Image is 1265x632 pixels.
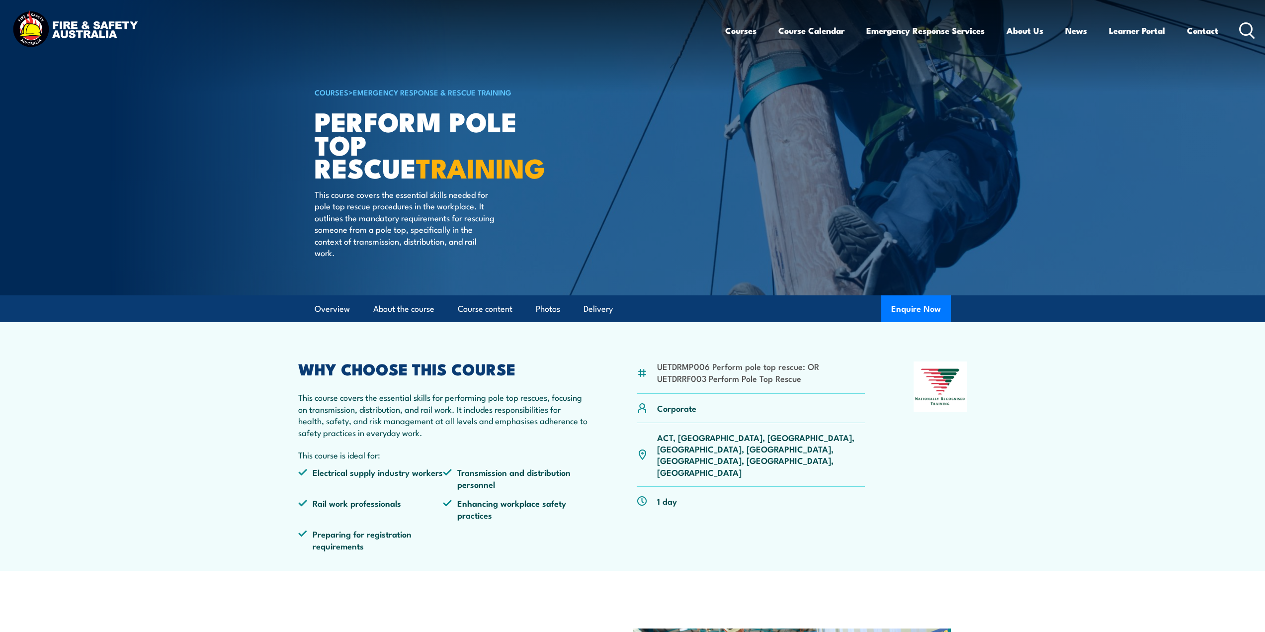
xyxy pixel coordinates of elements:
[298,449,589,460] p: This course is ideal for:
[584,296,613,322] a: Delivery
[298,497,443,521] li: Rail work professionals
[881,295,951,322] button: Enquire Now
[315,296,350,322] a: Overview
[315,109,560,179] h1: Perform Pole Top Rescue
[1187,17,1218,44] a: Contact
[1109,17,1165,44] a: Learner Portal
[315,86,560,98] h6: >
[298,391,589,438] p: This course covers the essential skills for performing pole top rescues, focusing on transmission...
[657,372,819,384] li: UETDRRF003 Perform Pole Top Rescue
[1007,17,1043,44] a: About Us
[458,296,512,322] a: Course content
[298,466,443,490] li: Electrical supply industry workers
[657,432,865,478] p: ACT, [GEOGRAPHIC_DATA], [GEOGRAPHIC_DATA], [GEOGRAPHIC_DATA], [GEOGRAPHIC_DATA], [GEOGRAPHIC_DATA...
[443,466,588,490] li: Transmission and distribution personnel
[315,188,496,258] p: This course covers the essential skills needed for pole top rescue procedures in the workplace. I...
[443,497,588,521] li: Enhancing workplace safety practices
[353,87,511,97] a: Emergency Response & Rescue Training
[866,17,985,44] a: Emergency Response Services
[416,146,545,187] strong: TRAINING
[657,402,696,414] p: Corporate
[536,296,560,322] a: Photos
[1065,17,1087,44] a: News
[657,495,677,507] p: 1 day
[778,17,844,44] a: Course Calendar
[725,17,757,44] a: Courses
[298,361,589,375] h2: WHY CHOOSE THIS COURSE
[373,296,434,322] a: About the course
[657,361,819,372] li: UETDRMP006 Perform pole top rescue: OR
[914,361,967,412] img: Nationally Recognised Training logo.
[298,528,443,551] li: Preparing for registration requirements
[315,87,348,97] a: COURSES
